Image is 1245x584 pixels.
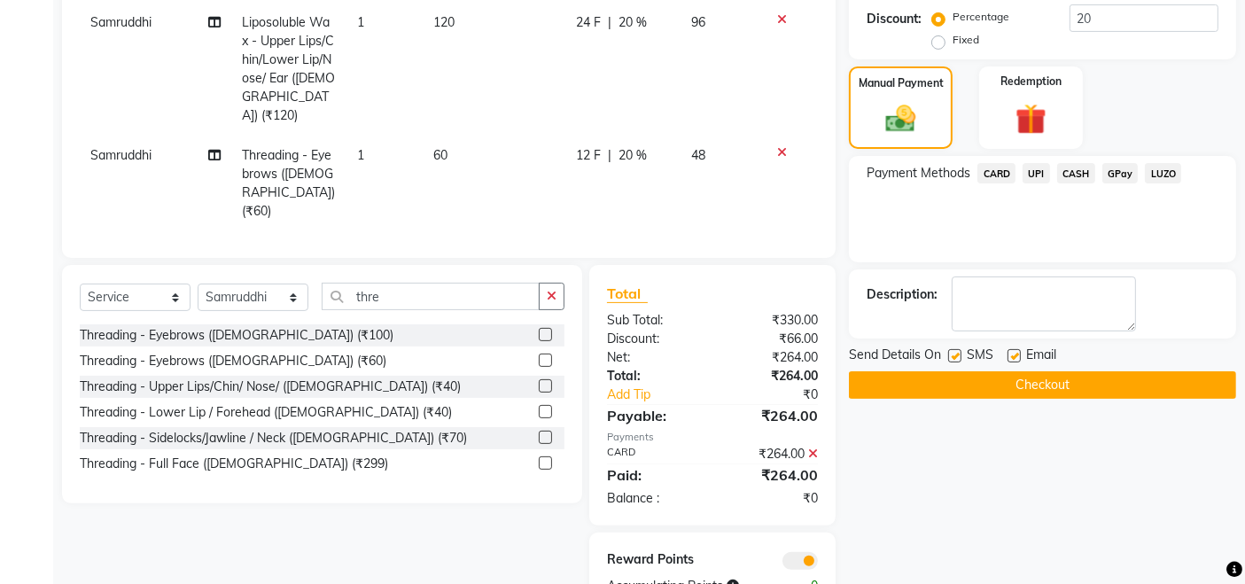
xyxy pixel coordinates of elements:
span: | [608,146,611,165]
div: Discount: [867,10,922,28]
span: Total [607,284,648,303]
input: Search or Scan [322,283,540,310]
div: Threading - Upper Lips/Chin/ Nose/ ([DEMOGRAPHIC_DATA]) (₹40) [80,378,461,396]
div: Threading - Sidelocks/Jawline / Neck ([DEMOGRAPHIC_DATA]) (₹70) [80,429,467,448]
div: Total: [594,367,712,385]
span: LUZO [1145,163,1181,183]
span: 20 % [619,146,647,165]
div: Description: [867,285,938,304]
div: Paid: [594,464,712,486]
img: _cash.svg [876,102,924,136]
div: ₹66.00 [712,330,831,348]
label: Fixed [953,32,979,48]
button: Checkout [849,371,1236,399]
span: CASH [1057,163,1095,183]
span: Payment Methods [867,164,970,183]
div: Threading - Eyebrows ([DEMOGRAPHIC_DATA]) (₹60) [80,352,386,370]
span: 12 F [576,146,601,165]
span: 48 [692,147,706,163]
span: | [608,13,611,32]
span: Threading - Eyebrows ([DEMOGRAPHIC_DATA]) (₹60) [242,147,335,219]
span: Samruddhi [90,14,152,30]
div: Payments [607,430,818,445]
div: ₹0 [733,385,832,404]
div: ₹0 [712,489,831,508]
div: ₹264.00 [712,445,831,463]
span: 96 [692,14,706,30]
span: 1 [357,14,364,30]
span: CARD [977,163,1015,183]
span: 1 [357,147,364,163]
div: ₹264.00 [712,464,831,486]
span: Samruddhi [90,147,152,163]
span: 24 F [576,13,601,32]
span: Email [1026,346,1056,368]
div: Threading - Eyebrows ([DEMOGRAPHIC_DATA]) (₹100) [80,326,393,345]
label: Manual Payment [859,75,944,91]
div: Threading - Lower Lip / Forehead ([DEMOGRAPHIC_DATA]) (₹40) [80,403,452,422]
div: Balance : [594,489,712,508]
div: ₹264.00 [712,367,831,385]
span: 120 [433,14,455,30]
div: Payable: [594,405,712,426]
span: UPI [1023,163,1050,183]
div: Reward Points [594,550,712,570]
img: _gift.svg [1006,100,1056,139]
span: SMS [967,346,993,368]
label: Redemption [1000,74,1062,90]
div: Threading - Full Face ([DEMOGRAPHIC_DATA]) (₹299) [80,455,388,473]
a: Add Tip [594,385,732,404]
span: Liposoluble Wax - Upper Lips/Chin/Lower Lip/Nose/ Ear ([DEMOGRAPHIC_DATA]) (₹120) [242,14,335,123]
div: CARD [594,445,712,463]
div: Discount: [594,330,712,348]
span: Send Details On [849,346,941,368]
label: Percentage [953,9,1009,25]
div: ₹264.00 [712,405,831,426]
div: ₹264.00 [712,348,831,367]
span: 20 % [619,13,647,32]
div: Sub Total: [594,311,712,330]
span: GPay [1102,163,1139,183]
div: ₹330.00 [712,311,831,330]
span: 60 [433,147,447,163]
div: Net: [594,348,712,367]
